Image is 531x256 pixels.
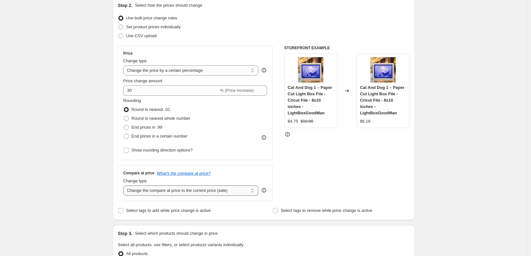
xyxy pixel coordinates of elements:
[298,57,323,83] img: cat-and-dog-1-paper-cut-light-box-file-cricut-file-8x10-inches-lightboxgoodman-lightboxgoodman-1_...
[135,230,217,237] p: Select which products should change in price
[126,251,148,256] span: All products
[284,45,410,51] h6: STOREFRONT EXAMPLE
[123,85,219,96] input: -15
[157,171,211,176] button: What's the compare at price?
[132,125,162,130] span: End prices in .99
[126,208,211,213] span: Select tags to add while price change is active
[123,51,133,56] h3: Price
[118,230,133,237] h2: Step 3.
[126,24,181,29] span: Set product prices individually
[360,118,370,125] div: $6.18
[123,98,141,103] span: Rounding
[118,2,133,9] h2: Step 2.
[123,78,162,83] span: Price change amount
[360,85,404,115] span: Cat And Dog 1 – Paper Cut Light Box File - Cricut File - 8x10 inches - LightBoxGoodMan
[132,107,170,112] span: Round to nearest .01
[300,118,313,125] strike: $10.00
[288,85,332,115] span: Cat And Dog 1 – Paper Cut Light Box File - Cricut File - 8x10 inches - LightBoxGoodMan
[281,208,372,213] span: Select tags to remove while price change is active
[288,118,298,125] div: $4.75
[135,2,202,9] p: Select how the prices should change
[126,33,157,38] span: Use CSV upload
[261,67,267,73] div: help
[370,57,396,83] img: cat-and-dog-1-paper-cut-light-box-file-cricut-file-8x10-inches-lightboxgoodman-lightboxgoodman-1_...
[123,171,155,176] h3: Compare at price
[132,148,193,152] span: Show rounding direction options?
[132,116,190,121] span: Round to nearest whole number
[123,179,147,183] span: Change type
[261,187,267,193] div: help
[118,242,244,247] span: Select all products, use filters, or select products variants individually
[123,58,147,63] span: Change type
[126,16,177,20] span: Use bulk price change rules
[132,134,188,138] span: End prices in a certain number
[220,88,254,93] span: % (Price increase)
